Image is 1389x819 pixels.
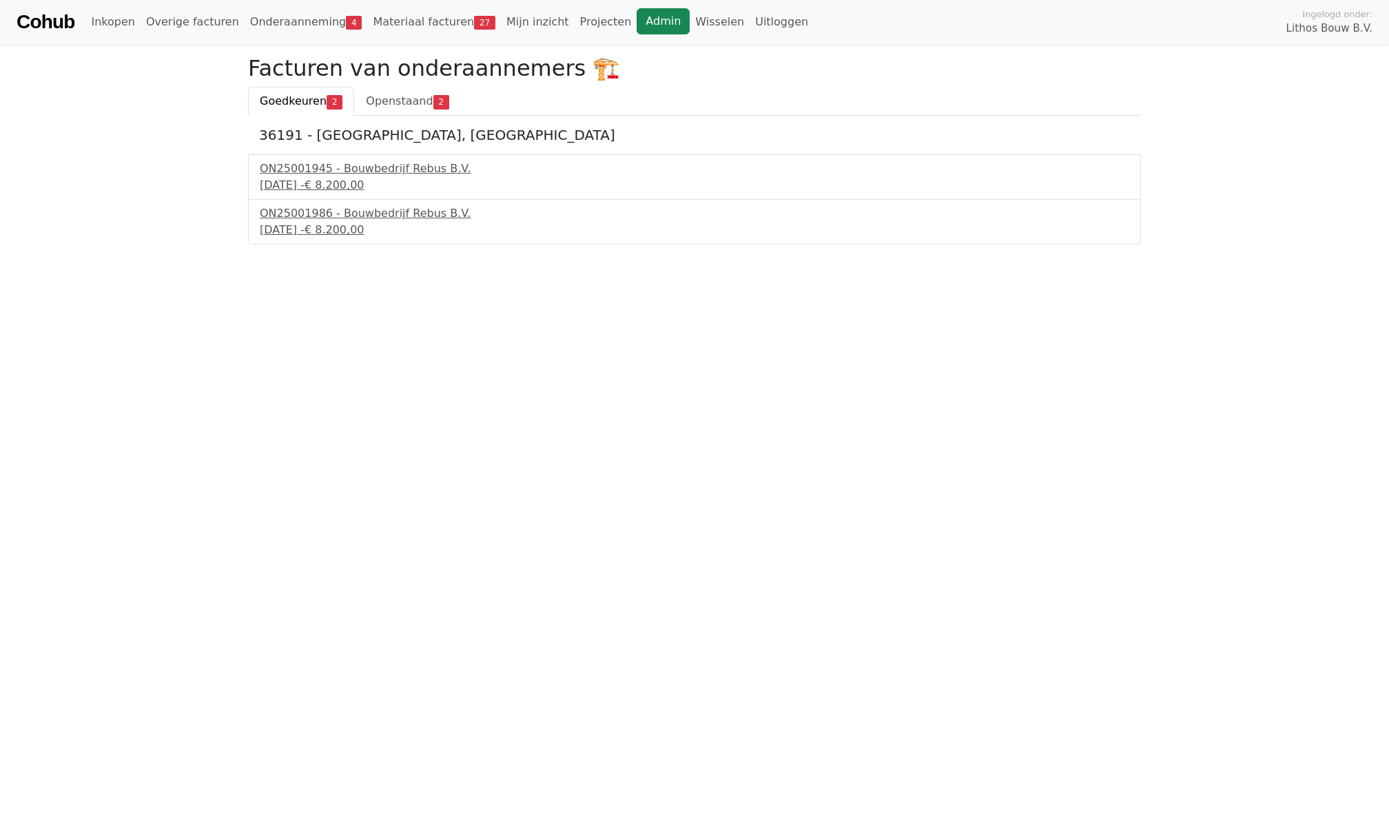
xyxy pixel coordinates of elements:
[1286,21,1372,37] span: Lithos Bouw B.V.
[501,8,575,36] a: Mijn inzicht
[260,177,1129,194] div: [DATE] -
[245,8,368,36] a: Onderaanneming4
[637,8,690,34] a: Admin
[354,87,460,116] a: Openstaand2
[346,16,362,30] span: 4
[433,95,449,109] span: 2
[575,8,637,36] a: Projecten
[750,8,814,36] a: Uitloggen
[248,87,354,116] a: Goedkeuren2
[259,127,1130,143] h5: 36191 - [GEOGRAPHIC_DATA], [GEOGRAPHIC_DATA]
[327,95,342,109] span: 2
[1302,8,1372,21] span: Ingelogd onder:
[260,205,1129,222] div: ON25001986 - Bouwbedrijf Rebus B.V.
[260,160,1129,177] div: ON25001945 - Bouwbedrijf Rebus B.V.
[85,8,140,36] a: Inkopen
[474,16,495,30] span: 27
[366,94,433,107] span: Openstaand
[248,55,1141,81] h2: Facturen van onderaannemers 🏗️
[141,8,245,36] a: Overige facturen
[305,178,364,191] span: € 8.200,00
[690,8,750,36] a: Wisselen
[305,223,364,236] span: € 8.200,00
[260,160,1129,194] a: ON25001945 - Bouwbedrijf Rebus B.V.[DATE] -€ 8.200,00
[260,222,1129,238] div: [DATE] -
[260,94,327,107] span: Goedkeuren
[17,6,74,39] a: Cohub
[260,205,1129,238] a: ON25001986 - Bouwbedrijf Rebus B.V.[DATE] -€ 8.200,00
[367,8,501,36] a: Materiaal facturen27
